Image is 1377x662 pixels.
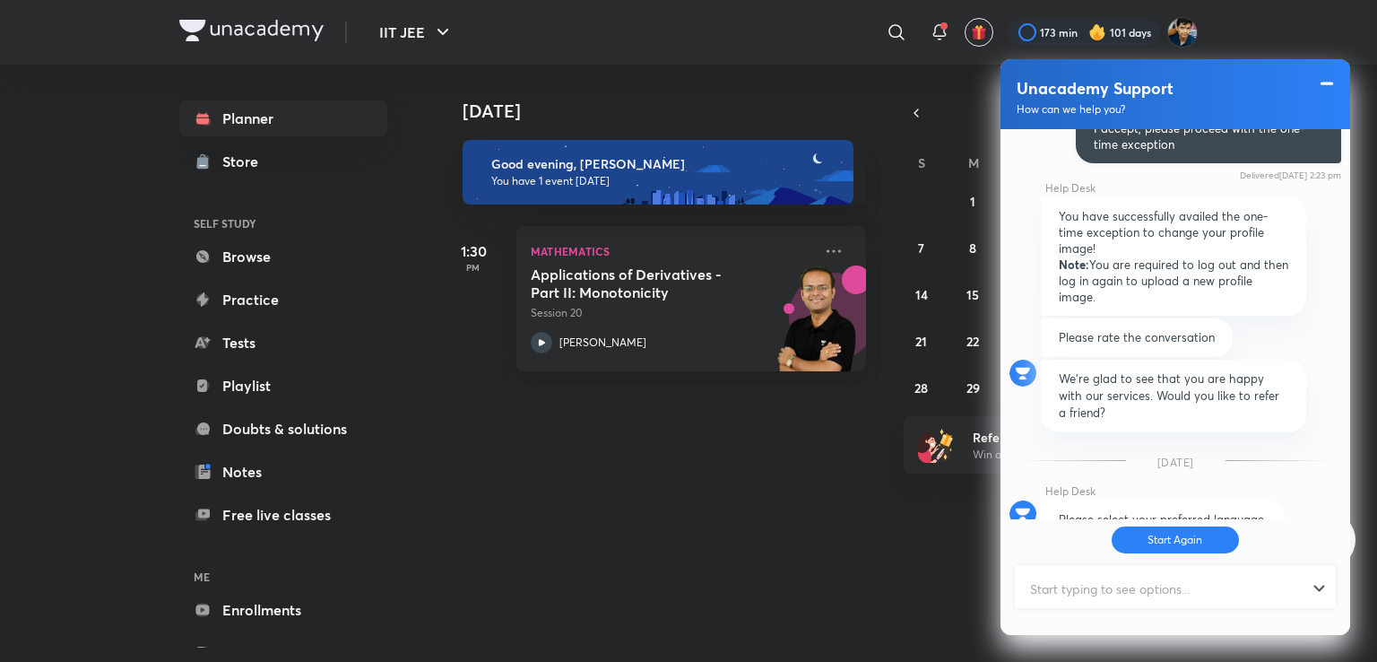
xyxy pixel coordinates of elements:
[1059,370,1279,421] span: We're glad to see that you are happy with our services. Would you like to refer a friend?
[907,233,936,262] button: September 7, 2025
[463,140,853,205] img: evening
[1088,23,1106,41] img: streak
[222,151,269,172] div: Store
[958,327,987,355] button: September 22, 2025
[1318,73,1336,91] div: Minimize
[368,14,464,50] button: IIT JEE
[973,428,1193,447] h6: Refer friends
[1157,456,1194,469] span: [DATE]
[958,373,987,402] button: September 29, 2025
[179,562,387,592] h6: ME
[970,193,975,210] abbr: September 1, 2025
[463,100,884,122] h4: [DATE]
[179,592,387,628] a: Enrollments
[1059,511,1267,527] span: Please select your preferred language.
[1059,257,1288,305] p: You are required to log out and then log in again to upload a new profile image.
[179,497,387,533] a: Free live classes
[915,286,928,303] abbr: September 14, 2025
[559,335,646,351] p: [PERSON_NAME]
[767,266,866,389] img: unacademy
[1059,208,1288,257] p: You have successfully availed the one-time exception to change your profile image!
[437,240,509,262] h5: 1:30
[1059,257,1089,273] strong: Note:
[437,262,509,273] p: PM
[491,174,837,188] p: You have 1 event [DATE]
[971,24,987,40] img: avatar
[914,379,928,396] abbr: September 28, 2025
[1059,329,1215,345] span: Please rate the conversation
[1045,181,1096,195] span: Help Desk
[907,373,936,402] button: September 28, 2025
[918,427,954,463] img: referral
[966,379,980,396] abbr: September 29, 2025
[179,144,387,179] a: Store
[179,368,387,404] a: Playlist
[907,327,936,355] button: September 21, 2025
[958,187,987,215] button: September 1, 2025
[966,333,979,350] abbr: September 22, 2025
[179,239,387,274] a: Browse
[179,411,387,447] a: Doubts & solutions
[958,233,987,262] button: September 8, 2025
[958,280,987,309] button: September 15, 2025
[1112,527,1240,553] button: Start Again
[491,156,837,172] h6: Good evening, [PERSON_NAME]
[1017,567,1318,611] input: Start typing to see options...
[1279,170,1341,181] span: [DATE] 2:23 pm
[179,20,324,46] a: Company Logo
[1017,77,1270,99] label: Unacademy Support
[531,266,754,301] h5: Applications of Derivatives - Part II: Monotonicity
[973,447,1193,463] p: Win a laptop, vouchers & more
[915,333,927,350] abbr: September 21, 2025
[1240,170,1279,181] span: Delivered
[907,280,936,309] button: September 14, 2025
[179,282,387,318] a: Practice
[179,100,387,136] a: Planner
[531,240,812,262] p: Mathematics
[531,305,812,321] p: Session 20
[918,154,925,171] abbr: Sunday
[929,100,1223,126] button: [DATE]
[1167,17,1198,48] img: SHREYANSH GUPTA
[179,208,387,239] h6: SELF STUDY
[1017,102,1270,116] label: How can we help you?
[968,154,979,171] abbr: Monday
[179,20,324,41] img: Company Logo
[179,325,387,361] a: Tests
[179,454,387,490] a: Notes
[965,18,993,47] button: avatar
[1094,120,1323,152] span: I accept, please proceed with the one-time exception
[966,286,979,303] abbr: September 15, 2025
[918,240,924,257] abbr: September 7, 2025
[1045,484,1096,498] span: Help Desk
[969,240,976,257] abbr: September 8, 2025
